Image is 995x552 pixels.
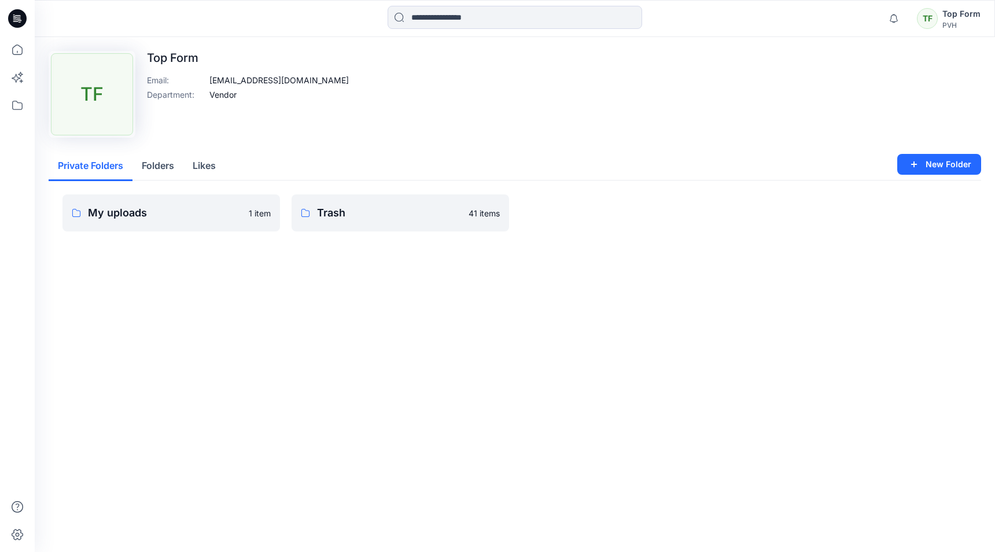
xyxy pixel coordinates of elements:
[51,53,133,135] div: TF
[942,7,981,21] div: Top Form
[249,207,271,219] p: 1 item
[183,152,225,181] button: Likes
[147,74,205,86] p: Email :
[147,51,349,65] p: Top Form
[942,21,981,30] div: PVH
[897,154,981,175] button: New Folder
[62,194,280,231] a: My uploads1 item
[917,8,938,29] div: TF
[88,205,242,221] p: My uploads
[132,152,183,181] button: Folders
[209,89,237,101] p: Vendor
[292,194,509,231] a: Trash41 items
[317,205,462,221] p: Trash
[469,207,500,219] p: 41 items
[49,152,132,181] button: Private Folders
[209,74,349,86] p: [EMAIL_ADDRESS][DOMAIN_NAME]
[147,89,205,101] p: Department :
